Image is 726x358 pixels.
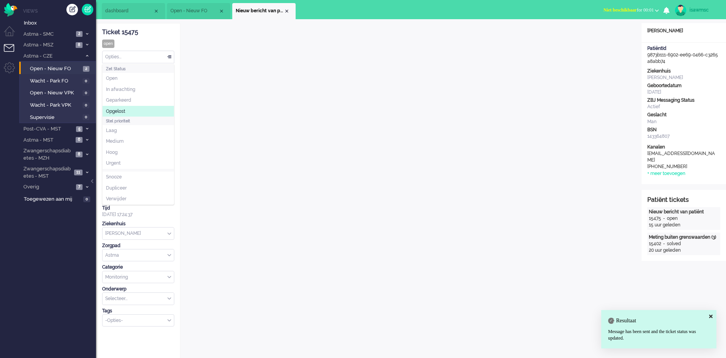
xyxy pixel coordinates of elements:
[76,31,83,37] span: 2
[106,66,126,71] span: Zet Status
[76,126,83,132] span: 5
[4,62,21,79] li: Admin menu
[22,31,74,38] span: Astma - SMC
[103,84,174,95] li: In afwachting
[83,90,89,96] span: 0
[649,234,719,241] div: Meting buiten grenswaarden (3)
[106,149,117,156] span: Hoog
[102,28,174,37] div: Ticket 15475
[102,205,174,218] div: [DATE] 17:24:37
[22,195,96,203] a: Toegewezen aan mij 0
[106,185,127,191] span: Dupliceer
[106,160,121,167] span: Urgent
[76,152,83,157] span: 8
[170,8,218,14] span: Open - Nieuw FO
[647,97,720,104] div: ZBJ Messaging Status
[667,215,678,222] div: open
[153,8,159,14] div: Close tab
[647,133,720,140] div: 143364807
[83,78,89,84] span: 0
[76,184,83,190] span: 7
[22,88,95,97] a: Open - Nieuw VPK 0
[647,74,720,81] div: [PERSON_NAME]
[22,53,82,60] span: Astma - CZE
[103,73,174,84] li: Open
[30,89,81,97] span: Open - Nieuw VPK
[106,127,117,134] span: Laag
[218,8,225,14] div: Close tab
[103,73,174,117] ul: Zet Status
[106,97,131,104] span: Geparkeerd
[236,8,284,14] span: Nieuw bericht van patiënt
[22,183,74,191] span: Overig
[22,125,74,133] span: Post-CVA - MST
[24,196,81,203] span: Toegewezen aan mij
[103,117,174,169] li: Stel prioriteit
[604,7,654,13] span: for 00:01
[103,125,174,136] li: Laag
[667,241,681,247] div: solved
[103,95,174,106] li: Geparkeerd
[102,243,174,249] div: Zorgpad
[103,193,174,205] li: Verwijder
[649,247,719,254] div: 20 uur geleden
[30,78,81,85] span: Wacht - Park FO
[647,112,720,118] div: Geslacht
[76,137,83,143] span: 6
[673,5,718,16] a: isawmsc
[647,196,720,205] div: Patiënt tickets
[284,8,290,14] div: Close tab
[647,89,720,96] div: [DATE]
[647,82,720,89] div: Geboortedatum
[647,150,716,163] div: [EMAIL_ADDRESS][DOMAIN_NAME]
[76,42,83,48] span: 8
[102,40,114,48] div: open
[22,41,73,49] span: Astma - MSZ
[22,101,95,109] a: Wacht - Park VPK 0
[103,158,174,169] li: Urgent
[647,104,720,110] div: Actief
[74,170,83,175] span: 11
[22,113,95,121] a: Supervisie 0
[599,2,663,19] li: Niet beschikbaarfor 00:01
[4,5,17,11] a: Omnidesk
[647,45,720,52] div: PatiëntId
[642,28,726,34] div: [PERSON_NAME]
[23,8,96,14] li: Views
[22,64,95,73] a: Open - Nieuw FO 2
[649,222,719,228] div: 15 uur geleden
[30,102,81,109] span: Wacht - Park VPK
[22,137,73,144] span: Astma - MST
[647,119,720,125] div: Man
[30,114,81,121] span: Supervisie
[4,3,17,16] img: flow_omnibird.svg
[103,125,174,169] ul: Stel prioriteit
[647,163,716,170] div: [PHONE_NUMBER]
[103,183,174,194] li: Dupliceer
[103,136,174,147] li: Medium
[642,45,726,65] div: 9873b111-6902-ee69-0466-c3265a8abb74
[4,26,21,43] li: Dashboard menu
[102,314,174,327] div: Select Tags
[83,196,90,202] span: 0
[105,8,153,14] span: dashboard
[106,196,126,202] span: Verwijder
[599,5,663,16] button: Niet beschikbaarfor 00:01
[661,241,667,247] div: -
[608,318,709,323] h4: Resultaat
[4,44,21,61] li: Tickets menu
[647,170,685,177] div: + meer toevoegen
[232,3,296,19] li: 15475
[106,118,130,124] span: Stel prioriteit
[66,4,78,15] div: Creëer ticket
[649,241,661,247] div: 15402
[102,221,174,227] div: Ziekenhuis
[649,215,661,222] div: 15475
[649,209,719,215] div: Nieuw bericht van patiënt
[22,18,96,27] a: Inbox
[102,264,174,271] div: Categorie
[106,174,122,180] span: Snooze
[675,5,686,16] img: avatar
[103,147,174,158] li: Hoog
[30,65,81,73] span: Open - Nieuw FO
